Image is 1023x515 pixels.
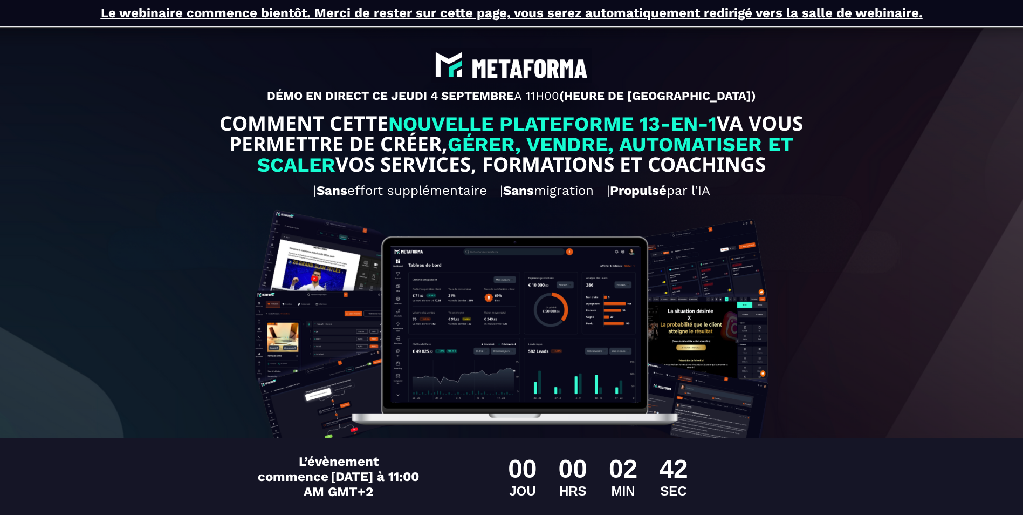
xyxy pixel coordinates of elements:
img: 8a78929a06b90bc262b46db567466864_Design_sans_titre_(13).png [239,204,783,510]
div: MIN [609,484,637,499]
div: 00 [508,454,537,484]
span: L’évènement commence [258,454,379,484]
p: DÉMO EN DIRECT CE JEUDI 4 SEPTEMBRE (HEURE DE [GEOGRAPHIC_DATA]) [8,89,1015,103]
div: 02 [609,454,637,484]
div: 42 [659,454,688,484]
div: SEC [659,484,688,499]
div: 00 [559,454,587,484]
img: abe9e435164421cb06e33ef15842a39e_e5ef653356713f0d7dd3797ab850248d_Capture_d%E2%80%99e%CC%81cran_2... [431,48,592,83]
div: HRS [559,484,587,499]
span: [DATE] à 11:00 AM GMT+2 [304,469,419,499]
b: Propulsé [610,183,667,198]
div: JOU [508,484,537,499]
b: Sans [317,183,347,198]
h2: | effort supplémentaire | migration | par l'IA [8,178,1015,204]
b: Sans [503,183,534,198]
text: COMMENT CETTE VA VOUS PERMETTRE DE CRÉER, VOS SERVICES, FORMATIONS ET COACHINGS [194,111,828,178]
span: GÉRER, VENDRE, AUTOMATISER ET SCALER [257,133,800,177]
span: NOUVELLE PLATEFORME 13-EN-1 [388,112,717,135]
span: A 11H00 [514,89,559,103]
u: Le webinaire commence bientôt. Merci de rester sur cette page, vous serez automatiquement redirig... [101,5,923,21]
